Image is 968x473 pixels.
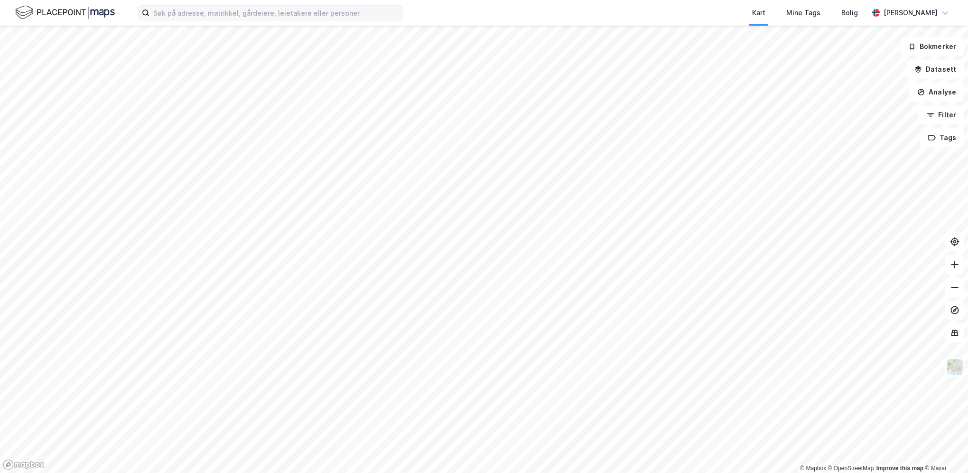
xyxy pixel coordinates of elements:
[909,83,964,102] button: Analyse
[906,60,964,79] button: Datasett
[946,358,964,376] img: Z
[828,465,874,472] a: OpenStreetMap
[3,459,45,470] a: Mapbox homepage
[876,465,923,472] a: Improve this map
[149,6,403,20] input: Søk på adresse, matrikkel, gårdeiere, leietakere eller personer
[752,7,765,19] div: Kart
[786,7,820,19] div: Mine Tags
[841,7,858,19] div: Bolig
[800,465,826,472] a: Mapbox
[884,7,938,19] div: [PERSON_NAME]
[15,4,115,21] img: logo.f888ab2527a4732fd821a326f86c7f29.svg
[919,105,964,124] button: Filter
[900,37,964,56] button: Bokmerker
[920,128,964,147] button: Tags
[921,427,968,473] iframe: Chat Widget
